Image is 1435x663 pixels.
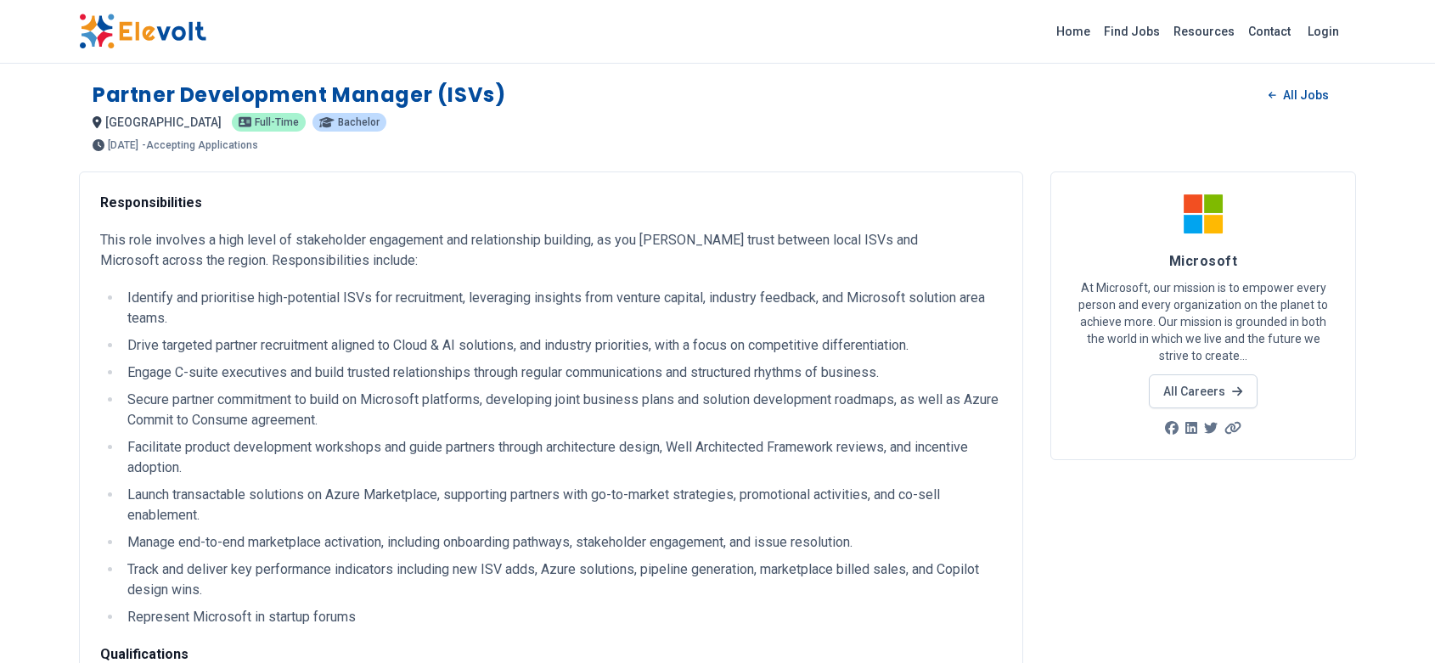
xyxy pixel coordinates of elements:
[142,140,258,150] p: - Accepting Applications
[105,115,222,129] span: [GEOGRAPHIC_DATA]
[122,485,1002,525] li: Launch transactable solutions on Azure Marketplace, supporting partners with go-to-market strateg...
[1169,253,1237,269] span: Microsoft
[122,607,1002,627] li: Represent Microsoft in startup forums
[122,390,1002,430] li: Secure partner commitment to build on Microsoft platforms, developing joint business plans and so...
[100,230,1002,271] p: This role involves a high level of stakeholder engagement and relationship building, as you [PERS...
[1149,374,1257,408] a: All Careers
[1241,18,1297,45] a: Contact
[100,194,202,211] strong: Responsibilities
[1167,18,1241,45] a: Resources
[93,81,505,109] h1: Partner Development Manager (ISVs)
[1050,18,1097,45] a: Home
[1072,279,1335,364] p: At Microsoft, our mission is to empower every person and every organization on the planet to achi...
[1097,18,1167,45] a: Find Jobs
[100,646,189,662] strong: Qualifications
[122,288,1002,329] li: Identify and prioritise high-potential ISVs for recruitment, leveraging insights from venture cap...
[338,117,380,127] span: Bachelor
[255,117,299,127] span: Full-time
[1182,193,1224,235] img: Microsoft
[79,14,206,49] img: Elevolt
[108,140,138,150] span: [DATE]
[122,335,1002,356] li: Drive targeted partner recruitment aligned to Cloud & AI solutions, and industry priorities, with...
[1255,82,1342,108] a: All Jobs
[122,362,1002,383] li: Engage C-suite executives and build trusted relationships through regular communications and stru...
[122,559,1002,600] li: Track and deliver key performance indicators including new ISV adds, Azure solutions, pipeline ge...
[1297,14,1349,48] a: Login
[122,437,1002,478] li: Facilitate product development workshops and guide partners through architecture design, Well Arc...
[122,532,1002,553] li: Manage end-to-end marketplace activation, including onboarding pathways, stakeholder engagement, ...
